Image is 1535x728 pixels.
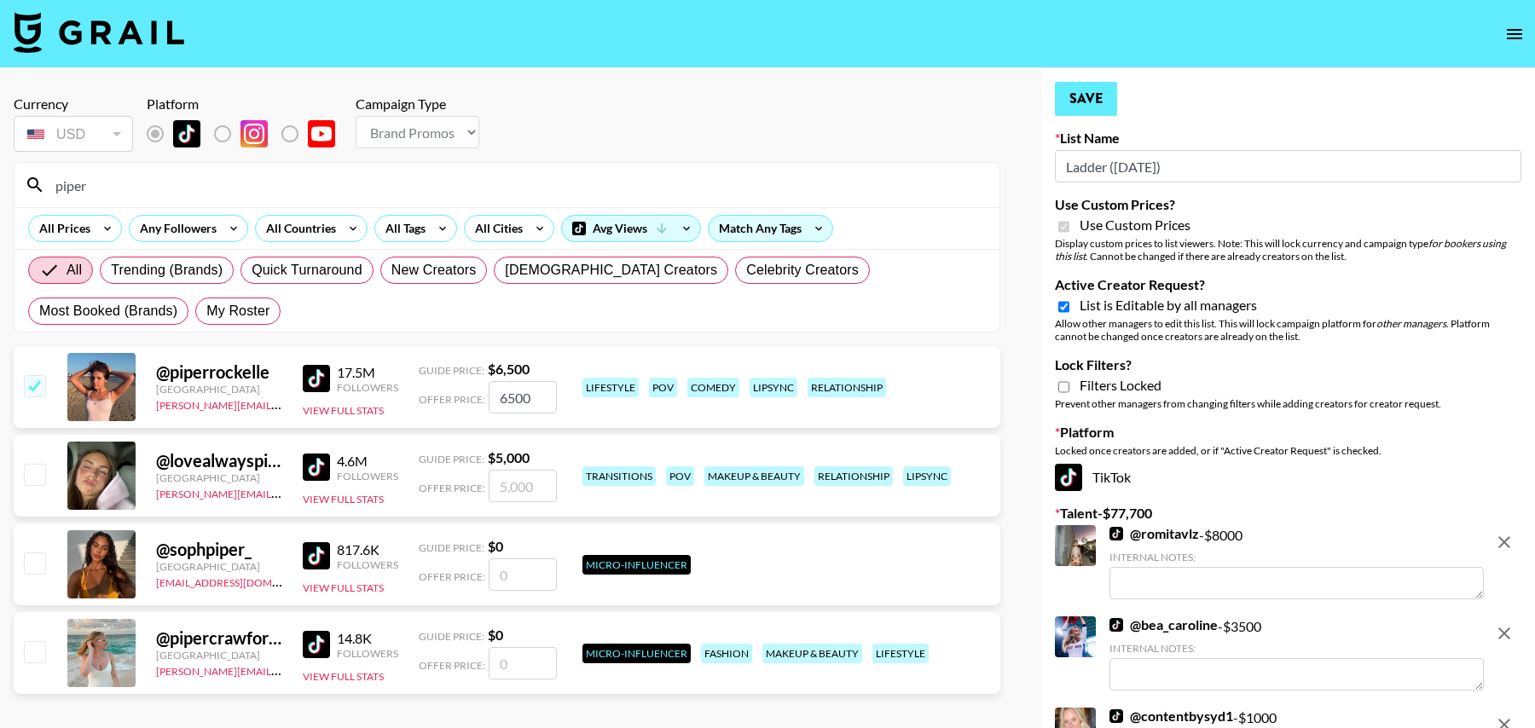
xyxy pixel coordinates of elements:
div: Followers [337,647,398,660]
a: @bea_caroline [1109,616,1218,633]
div: - $ 8000 [1109,525,1484,599]
div: Currency [14,95,133,113]
div: 817.6K [337,541,398,558]
span: My Roster [206,301,269,321]
div: Any Followers [130,216,220,241]
label: Lock Filters? [1055,356,1521,373]
div: Micro-Influencer [582,555,691,575]
div: lipsync [750,378,797,397]
div: relationship [808,378,886,397]
span: New Creators [391,260,477,280]
input: 6,500 [489,381,557,413]
a: [EMAIL_ADDRESS][DOMAIN_NAME] [156,573,327,589]
span: Use Custom Prices [1080,217,1190,234]
span: Offer Price: [419,393,485,406]
div: Avg Views [562,216,700,241]
div: Micro-Influencer [582,644,691,663]
div: pov [666,466,694,486]
em: for bookers using this list [1055,237,1506,263]
strong: $ 0 [488,538,503,554]
input: 5,000 [489,470,557,502]
a: [PERSON_NAME][EMAIL_ADDRESS][DOMAIN_NAME] [156,662,408,678]
div: makeup & beauty [762,644,862,663]
div: All Countries [256,216,339,241]
strong: $ 6,500 [488,361,530,377]
img: TikTok [303,631,330,658]
img: YouTube [308,120,335,147]
img: TikTok [173,120,200,147]
img: TikTok [303,542,330,569]
div: makeup & beauty [704,466,804,486]
img: TikTok [1109,618,1123,632]
img: TikTok [1109,709,1123,723]
input: 0 [489,558,557,591]
div: Internal Notes: [1109,551,1484,563]
button: remove [1487,525,1521,559]
div: Currency is locked to USD [14,113,133,155]
button: View Full Stats [303,581,384,594]
div: Match Any Tags [709,216,832,241]
span: Offer Price: [419,570,485,583]
a: [PERSON_NAME][EMAIL_ADDRESS][DOMAIN_NAME] [156,484,408,500]
span: Guide Price: [419,630,484,643]
button: View Full Stats [303,670,384,683]
span: Guide Price: [419,453,484,465]
span: List is Editable by all managers [1080,297,1257,314]
div: Followers [337,381,398,394]
div: All Cities [465,216,526,241]
a: @romitavlz [1109,525,1199,542]
div: List locked to TikTok. [147,116,349,152]
div: comedy [687,378,739,397]
div: 14.8K [337,630,398,647]
div: [GEOGRAPHIC_DATA] [156,471,282,484]
span: All [67,260,82,280]
span: Guide Price: [419,541,484,554]
input: 0 [489,647,557,679]
span: Most Booked (Brands) [39,301,177,321]
img: TikTok [1109,527,1123,540]
label: Platform [1055,424,1521,441]
div: [GEOGRAPHIC_DATA] [156,560,282,573]
div: Platform [147,95,349,113]
button: open drawer [1497,17,1532,51]
img: TikTok [1055,464,1082,491]
div: transitions [582,466,656,486]
em: other managers [1376,317,1446,330]
a: @contentbysyd1 [1109,708,1233,725]
div: All Prices [29,216,94,241]
label: Active Creator Request? [1055,276,1521,293]
div: Followers [337,558,398,571]
div: Followers [337,470,398,482]
div: - $ 3500 [1109,616,1484,690]
div: @ pipercrawford6 [156,627,282,649]
img: TikTok [303,454,330,481]
span: Trending (Brands) [111,260,223,280]
div: All Tags [375,216,429,241]
div: relationship [814,466,893,486]
button: Save [1055,82,1117,116]
label: Use Custom Prices? [1055,196,1521,213]
button: remove [1487,616,1521,650]
div: lifestyle [582,378,639,397]
div: Display custom prices to list viewers. Note: This will lock currency and campaign type . Cannot b... [1055,237,1521,263]
label: Talent - $ 77,700 [1055,505,1521,522]
span: Celebrity Creators [746,260,859,280]
div: USD [17,119,130,149]
div: TikTok [1055,464,1521,491]
div: lipsync [903,466,951,486]
div: Prevent other managers from changing filters while adding creators for creator request. [1055,397,1521,410]
div: 4.6M [337,453,398,470]
div: Allow other managers to edit this list. This will lock campaign platform for . Platform cannot be... [1055,317,1521,343]
div: 17.5M [337,364,398,381]
span: Filters Locked [1080,377,1161,394]
input: Search by User Name [45,171,989,199]
span: [DEMOGRAPHIC_DATA] Creators [505,260,717,280]
span: Guide Price: [419,364,484,377]
button: View Full Stats [303,493,384,506]
div: Internal Notes: [1109,642,1484,655]
button: View Full Stats [303,404,384,417]
div: Locked once creators are added, or if "Active Creator Request" is checked. [1055,444,1521,457]
img: Instagram [240,120,268,147]
img: Grail Talent [14,12,184,53]
a: [PERSON_NAME][EMAIL_ADDRESS][DOMAIN_NAME] [156,396,408,412]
